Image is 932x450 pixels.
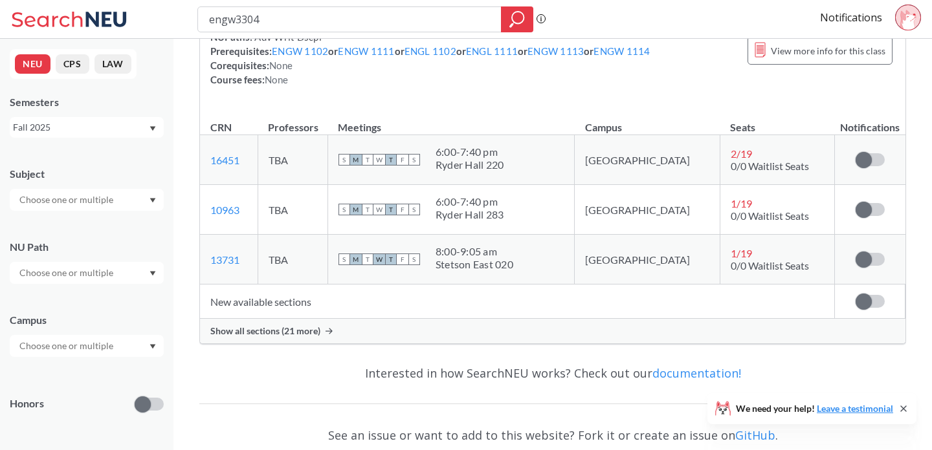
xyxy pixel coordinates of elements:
span: M [350,204,362,215]
input: Class, professor, course number, "phrase" [208,8,492,30]
span: T [385,253,397,265]
div: Fall 2025Dropdown arrow [10,117,164,138]
input: Choose one or multiple [13,265,122,281]
th: Notifications [835,107,905,135]
a: 13731 [210,253,239,266]
span: T [362,154,373,166]
p: Honors [10,396,44,411]
div: NU Path [10,240,164,254]
a: ENGW 1111 [338,45,394,57]
div: Show all sections (21 more) [200,319,905,343]
span: W [373,154,385,166]
a: 10963 [210,204,239,216]
span: T [385,154,397,166]
svg: Dropdown arrow [150,271,156,276]
span: S [408,253,420,265]
span: 1 / 19 [731,197,752,209]
div: 6:00 - 7:40 pm [436,195,504,208]
th: Professors [258,107,327,135]
span: S [338,204,350,215]
div: Campus [10,313,164,327]
a: ENGW 1102 [272,45,328,57]
span: None [269,59,293,71]
span: View more info for this class [771,43,885,59]
button: CPS [56,54,89,74]
td: [GEOGRAPHIC_DATA] [575,135,720,185]
td: New available sections [200,284,835,319]
span: M [350,253,362,265]
a: ENGW 1114 [594,45,650,57]
div: Stetson East 020 [436,258,513,271]
div: Semesters [10,95,164,109]
svg: Dropdown arrow [150,126,156,131]
div: Dropdown arrow [10,262,164,284]
span: S [408,154,420,166]
svg: magnifying glass [509,10,525,28]
div: 6:00 - 7:40 pm [436,145,504,158]
input: Choose one or multiple [13,338,122,354]
span: T [362,204,373,215]
div: NUPaths: Prerequisites: or or or or or Corequisites: Course fees: [210,30,650,87]
span: M [350,154,362,166]
span: T [362,253,373,265]
div: CRN [210,120,232,134]
input: Choose one or multiple [13,192,122,208]
span: W [373,253,385,265]
button: NEU [15,54,50,74]
th: Meetings [327,107,574,135]
span: 1 / 19 [731,247,752,259]
span: W [373,204,385,215]
div: Fall 2025 [13,120,148,134]
span: We need your help! [736,404,893,413]
div: Ryder Hall 283 [436,208,504,221]
span: T [385,204,397,215]
span: F [397,154,408,166]
div: magnifying glass [501,6,533,32]
span: None [265,74,288,85]
a: ENGW 1113 [527,45,584,57]
div: Subject [10,167,164,181]
td: TBA [258,235,327,284]
div: Dropdown arrow [10,189,164,211]
span: F [397,204,408,215]
div: Interested in how SearchNEU works? Check out our [199,354,906,392]
span: 0/0 Waitlist Seats [731,259,809,272]
span: 0/0 Waitlist Seats [731,160,809,172]
span: F [397,253,408,265]
a: Notifications [820,10,882,25]
a: documentation! [652,365,741,381]
button: LAW [94,54,131,74]
a: Leave a testimonial [817,403,893,414]
svg: Dropdown arrow [150,198,156,203]
svg: Dropdown arrow [150,344,156,349]
a: GitHub [735,427,775,443]
span: Show all sections (21 more) [210,325,320,337]
td: [GEOGRAPHIC_DATA] [575,185,720,235]
a: ENGL 1102 [405,45,456,57]
div: 8:00 - 9:05 am [436,245,513,258]
td: TBA [258,135,327,185]
td: [GEOGRAPHIC_DATA] [575,235,720,284]
span: 0/0 Waitlist Seats [731,209,809,222]
div: Ryder Hall 220 [436,158,504,171]
span: S [338,154,350,166]
a: 16451 [210,154,239,166]
th: Campus [575,107,720,135]
span: S [338,253,350,265]
th: Seats [720,107,834,135]
div: Dropdown arrow [10,335,164,357]
span: 2 / 19 [731,147,752,160]
span: S [408,204,420,215]
td: TBA [258,185,327,235]
a: ENGL 1111 [466,45,518,57]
